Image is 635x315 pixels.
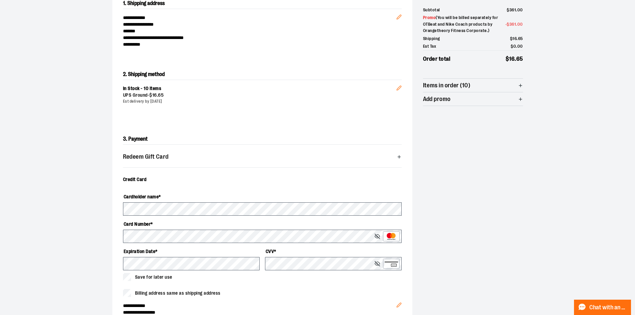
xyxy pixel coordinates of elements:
[265,246,402,257] label: CVV *
[516,22,517,27] span: .
[123,150,402,163] button: Redeem Gift Card
[123,177,147,182] span: Credit Card
[509,22,516,27] span: 361
[423,96,451,102] span: Add promo
[515,56,516,62] span: .
[589,304,627,311] span: Chat with an Expert
[157,92,158,98] span: .
[123,273,131,281] input: Save for later use
[149,92,152,98] span: $
[513,44,516,49] span: 0
[391,292,407,315] button: Edit
[507,22,509,27] span: $
[135,274,172,281] span: Save for later use
[512,36,517,41] span: 16
[152,92,157,98] span: 16
[509,7,516,12] span: 361
[123,289,131,297] input: Billing address same as shipping address
[517,22,523,27] span: 00
[511,44,513,49] span: $
[423,15,498,33] span: ( You will be billed separately for OTBeat and Nike Coach products by Orangetheory Fitness Corpor...
[423,43,436,50] span: Est Tax
[505,21,523,28] span: -
[123,92,396,99] div: UPS Ground -
[510,36,513,41] span: $
[516,56,523,62] span: 65
[423,79,523,92] button: Items in order (10)
[423,92,523,106] button: Add promo
[423,55,451,63] span: Order total
[509,56,515,62] span: 16
[518,36,523,41] span: 65
[135,290,221,297] span: Billing address same as shipping address
[391,4,407,27] button: Edit
[423,7,440,13] span: Subtotal
[517,7,523,12] span: 00
[506,56,509,62] span: $
[123,99,396,104] div: Est delivery by [DATE]
[423,35,440,42] span: Shipping
[123,69,402,80] h2: 2. Shipping method
[507,7,509,12] span: $
[158,92,164,98] span: 65
[123,154,169,160] span: Redeem Gift Card
[123,85,396,92] div: In Stock - 10 items
[517,44,523,49] span: 00
[123,134,402,145] h2: 3. Payment
[123,246,260,257] label: Expiration Date *
[391,75,407,98] button: Edit
[123,218,402,230] label: Card Number *
[516,44,517,49] span: .
[423,82,471,89] span: Items in order (10)
[423,15,436,20] span: Promo
[574,300,631,315] button: Chat with an Expert
[516,7,517,12] span: .
[517,36,518,41] span: .
[123,191,402,202] label: Cardholder name *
